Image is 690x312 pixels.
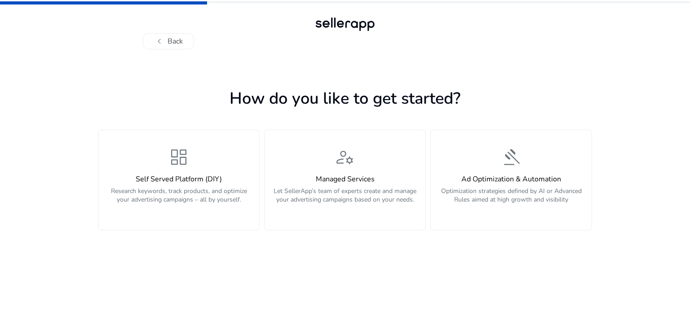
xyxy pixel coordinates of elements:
h1: How do you like to get started? [98,89,592,108]
button: chevron_leftBack [143,33,194,49]
p: Optimization strategies defined by AI or Advanced Rules aimed at high growth and visibility [436,187,586,214]
span: gavel [500,146,522,168]
p: Let SellerApp’s team of experts create and manage your advertising campaigns based on your needs. [270,187,420,214]
button: manage_accountsManaged ServicesLet SellerApp’s team of experts create and manage your advertising... [264,130,426,230]
button: gavelAd Optimization & AutomationOptimization strategies defined by AI or Advanced Rules aimed at... [430,130,592,230]
span: chevron_left [154,36,165,47]
p: Research keywords, track products, and optimize your advertising campaigns – all by yourself. [104,187,254,214]
h4: Managed Services [270,175,420,184]
span: dashboard [168,146,190,168]
span: manage_accounts [334,146,356,168]
h4: Ad Optimization & Automation [436,175,586,184]
button: dashboardSelf Served Platform (DIY)Research keywords, track products, and optimize your advertisi... [98,130,260,230]
h4: Self Served Platform (DIY) [104,175,254,184]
